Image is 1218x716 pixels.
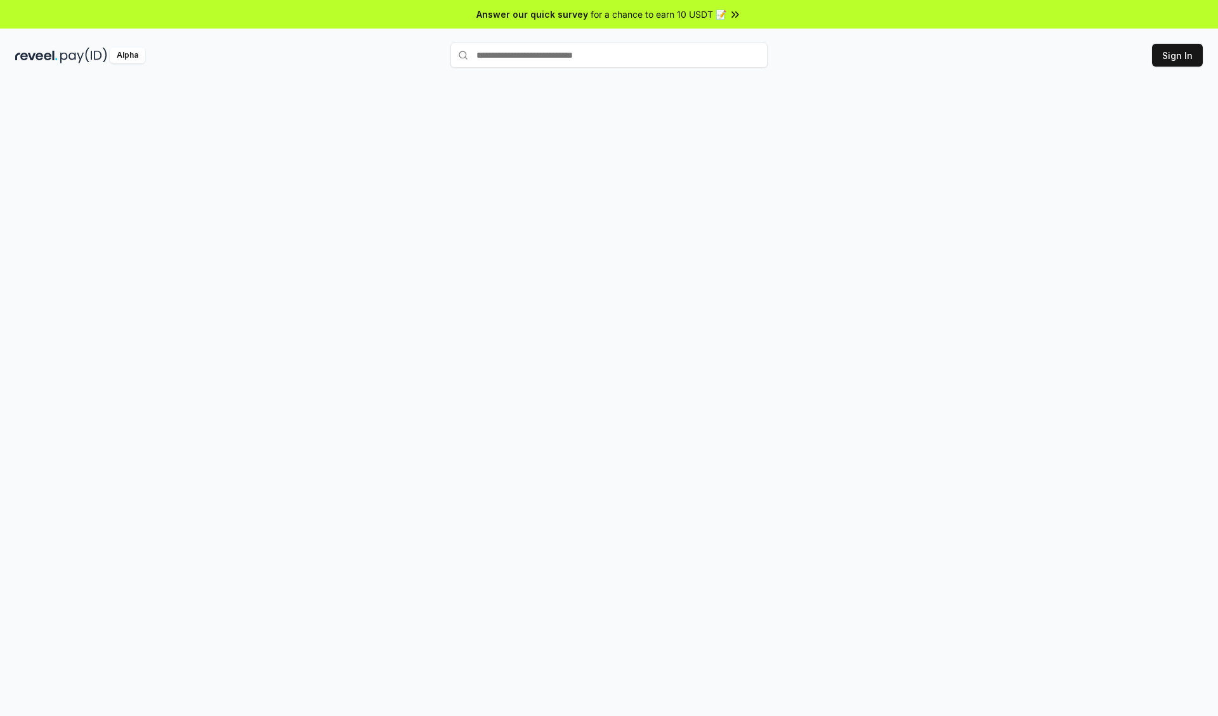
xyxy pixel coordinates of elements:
span: for a chance to earn 10 USDT 📝 [591,8,726,21]
button: Sign In [1152,44,1203,67]
img: pay_id [60,48,107,63]
span: Answer our quick survey [476,8,588,21]
div: Alpha [110,48,145,63]
img: reveel_dark [15,48,58,63]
